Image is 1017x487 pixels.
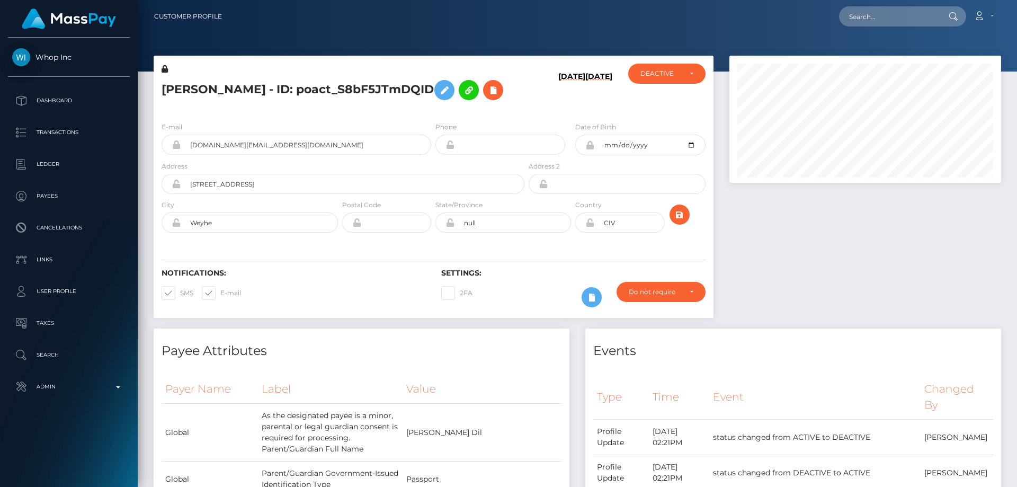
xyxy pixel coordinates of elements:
td: Profile Update [593,420,649,455]
th: Payer Name [162,375,258,404]
p: Taxes [12,315,126,331]
label: E-mail [162,122,182,132]
input: Search... [839,6,939,26]
a: Cancellations [8,215,130,241]
td: [PERSON_NAME] Dil [403,404,561,462]
p: Ledger [12,156,126,172]
td: [DATE] 02:21PM [649,420,710,455]
button: Do not require [617,282,706,302]
th: Label [258,375,403,404]
td: [PERSON_NAME] [921,420,993,455]
p: Search [12,347,126,363]
a: Customer Profile [154,5,222,28]
a: Search [8,342,130,368]
h5: [PERSON_NAME] - ID: poact_S8bF5JTmDQID [162,75,519,105]
th: Changed By [921,375,993,420]
p: Payees [12,188,126,204]
a: Dashboard [8,87,130,114]
img: Whop Inc [12,48,30,66]
label: SMS [162,286,193,300]
h6: Notifications: [162,269,425,278]
td: Global [162,404,258,462]
td: As the designated payee is a minor, parental or legal guardian consent is required for processing... [258,404,403,462]
th: Value [403,375,561,404]
h6: [DATE] [558,72,585,109]
span: Whop Inc [8,52,130,62]
label: 2FA [441,286,472,300]
a: Payees [8,183,130,209]
a: Admin [8,374,130,400]
h6: Settings: [441,269,705,278]
label: State/Province [435,200,483,210]
p: Cancellations [12,220,126,236]
th: Type [593,375,649,420]
label: Address [162,162,188,171]
a: Transactions [8,119,130,146]
a: Ledger [8,151,130,178]
p: Dashboard [12,93,126,109]
label: Address 2 [529,162,560,171]
p: User Profile [12,284,126,299]
a: User Profile [8,278,130,305]
label: Postal Code [342,200,381,210]
p: Links [12,252,126,268]
label: Date of Birth [575,122,616,132]
label: E-mail [202,286,241,300]
img: MassPay Logo [22,8,116,29]
div: DEACTIVE [640,69,681,78]
a: Links [8,246,130,273]
label: Country [575,200,602,210]
label: Phone [435,122,457,132]
p: Admin [12,379,126,395]
p: Transactions [12,125,126,140]
h4: Payee Attributes [162,342,561,360]
td: status changed from ACTIVE to DEACTIVE [709,420,921,455]
h4: Events [593,342,993,360]
th: Event [709,375,921,420]
label: City [162,200,174,210]
h6: [DATE] [585,72,612,109]
button: DEACTIVE [628,64,706,84]
div: Do not require [629,288,681,296]
a: Taxes [8,310,130,337]
th: Time [649,375,710,420]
